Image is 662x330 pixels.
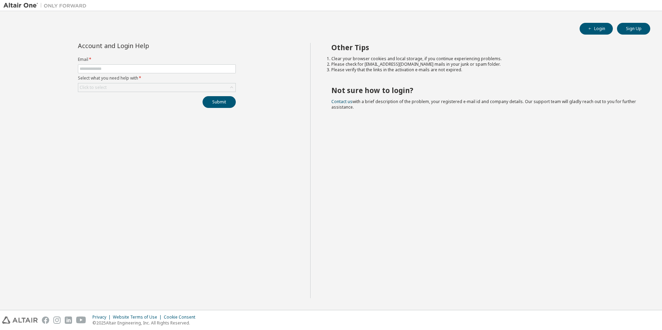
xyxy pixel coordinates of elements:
li: Please check for [EMAIL_ADDRESS][DOMAIN_NAME] mails in your junk or spam folder. [331,62,638,67]
label: Select what you need help with [78,75,236,81]
img: Altair One [3,2,90,9]
button: Login [580,23,613,35]
a: Contact us [331,99,352,104]
li: Please verify that the links in the activation e-mails are not expired. [331,67,638,73]
img: facebook.svg [42,317,49,324]
p: © 2025 Altair Engineering, Inc. All Rights Reserved. [92,320,199,326]
div: Click to select [80,85,107,90]
span: with a brief description of the problem, your registered e-mail id and company details. Our suppo... [331,99,636,110]
li: Clear your browser cookies and local storage, if you continue experiencing problems. [331,56,638,62]
img: altair_logo.svg [2,317,38,324]
div: Account and Login Help [78,43,204,48]
h2: Other Tips [331,43,638,52]
button: Sign Up [617,23,650,35]
div: Website Terms of Use [113,314,164,320]
img: linkedin.svg [65,317,72,324]
label: Email [78,57,236,62]
img: instagram.svg [53,317,61,324]
img: youtube.svg [76,317,86,324]
h2: Not sure how to login? [331,86,638,95]
div: Cookie Consent [164,314,199,320]
button: Submit [203,96,236,108]
div: Click to select [78,83,235,92]
div: Privacy [92,314,113,320]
